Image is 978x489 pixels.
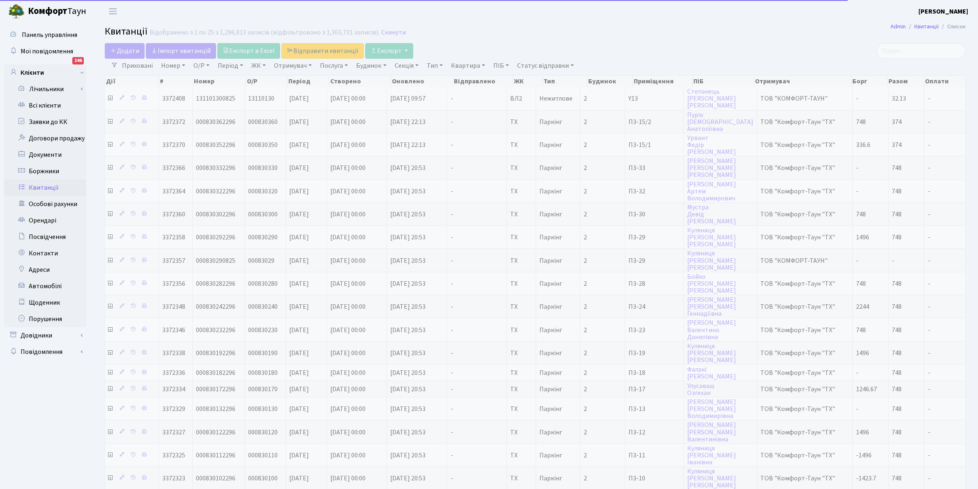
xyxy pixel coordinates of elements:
span: П3-15/2 [628,119,680,125]
span: [DATE] 00:00 [330,349,366,358]
span: - [856,94,858,103]
span: Паркінг [539,140,562,149]
span: - [451,188,503,195]
span: ТОВ "Комфорт-Таун "ТХ" [760,188,849,195]
span: ТХ [510,211,532,218]
a: Приховані [119,59,156,73]
span: Панель управління [22,30,77,39]
a: Куляниця[PERSON_NAME][PERSON_NAME] [687,226,736,249]
span: - [451,386,503,393]
input: Пошук... [877,43,966,59]
span: 000830242296 [196,302,235,311]
a: Всі клієнти [4,97,86,114]
span: - [928,303,962,310]
span: [DATE] 20:53 [390,187,426,196]
a: Фалакі[PERSON_NAME] [687,365,736,381]
span: ТОВ "Комфорт-Таун "ТХ" [760,211,849,218]
span: - [928,165,962,171]
a: [PERSON_NAME][PERSON_NAME]Геннадіївна [687,295,736,318]
th: Дії [105,76,159,87]
th: Номер [193,76,246,87]
span: 748 [892,368,902,377]
span: 748 [856,117,866,126]
span: [DATE] 20:53 [390,163,426,172]
a: Період [214,59,246,73]
th: Отримувач [754,76,851,87]
a: Особові рахунки [4,196,86,212]
a: Квитанції [914,22,939,31]
span: 000830192296 [196,349,235,358]
span: ТХ [510,327,532,333]
a: Боржники [4,163,86,179]
a: Панель управління [4,27,86,43]
span: Паркінг [539,368,562,377]
th: Оплати [924,76,966,87]
span: 000830182296 [196,368,235,377]
span: 3372366 [162,163,185,172]
span: [DATE] 20:53 [390,368,426,377]
span: ТОВ "Комфорт-Таун "ТХ" [760,370,849,376]
span: 374 [892,140,902,149]
span: 3372356 [162,279,185,288]
span: [DATE] 00:00 [330,140,366,149]
span: 1246.67 [856,385,877,394]
span: 748 [856,279,866,288]
span: 000830172296 [196,385,235,394]
a: Номер [158,59,189,73]
span: ТОВ "Комфорт-Таун "ТХ" [760,303,849,310]
a: Куляниця[PERSON_NAME]Іванівна [687,444,736,467]
span: 1496 [856,233,869,242]
a: Довідники [4,327,86,344]
span: [DATE] 00:00 [330,302,366,311]
span: [DATE] 00:00 [330,94,366,103]
span: [DATE] 00:00 [330,256,366,265]
a: [PERSON_NAME][PERSON_NAME][PERSON_NAME] [687,156,736,179]
span: [DATE] [289,187,309,196]
a: Бойко[PERSON_NAME][PERSON_NAME] [687,272,736,295]
span: - [856,368,858,377]
span: 000830320 [248,187,278,196]
span: 000830170 [248,385,278,394]
span: - [928,327,962,333]
span: П3-17 [628,386,680,393]
th: Борг [851,76,888,87]
span: ТХ [510,386,532,393]
span: 000830232296 [196,326,235,335]
span: [DATE] [289,302,309,311]
th: Відправлено [453,76,513,87]
span: Паркінг [539,163,562,172]
span: 336.6 [856,140,870,149]
div: Відображено з 1 по 25 з 1,296,813 записів (відфільтровано з 1,303,731 записів). [150,29,380,37]
span: - [856,256,858,265]
span: 3372358 [162,233,185,242]
span: П3-29 [628,257,680,264]
span: Паркінг [539,326,562,335]
th: Період [288,76,329,87]
a: УлусавашОзгехан [687,381,714,397]
span: Додати [110,46,139,55]
span: - [451,95,503,102]
span: - [451,280,503,287]
span: [DATE] [289,117,309,126]
th: ПІБ [693,76,755,87]
span: ТОВ "Комфорт-Таун "ТХ" [760,350,849,356]
a: Куляниця[PERSON_NAME][PERSON_NAME] [687,249,736,272]
span: 000830330 [248,163,278,172]
span: [DATE] 00:00 [330,163,366,172]
span: [DATE] 22:13 [390,117,426,126]
span: 000830180 [248,368,278,377]
a: Степанець[PERSON_NAME][PERSON_NAME] [687,87,736,110]
span: [DATE] [289,163,309,172]
span: 3372370 [162,140,185,149]
a: Адреси [4,262,86,278]
span: [DATE] 00:00 [330,368,366,377]
a: Щоденник [4,294,86,311]
span: [DATE] 09:57 [390,94,426,103]
span: - [928,211,962,218]
span: ТХ [510,257,532,264]
span: ТХ [510,165,532,171]
span: [DATE] 00:00 [330,187,366,196]
span: ТОВ "КОМФОРТ-ТАУН" [760,95,849,102]
b: Комфорт [28,5,67,18]
span: Паркінг [539,210,562,219]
